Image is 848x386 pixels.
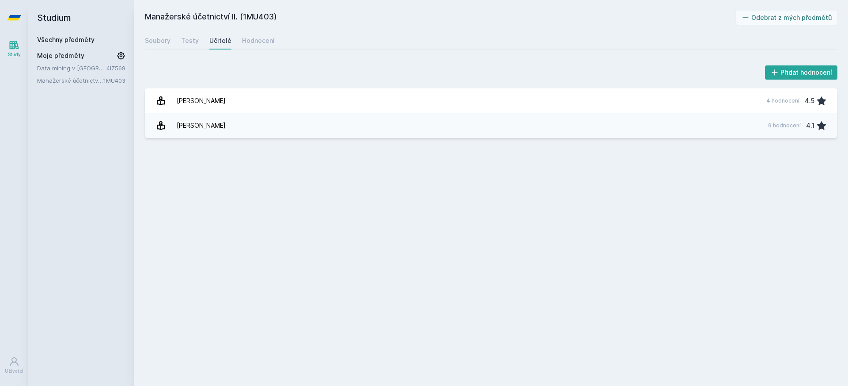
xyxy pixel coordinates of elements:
a: 4IZ569 [106,65,125,72]
a: [PERSON_NAME] 9 hodnocení 4.1 [145,113,837,138]
a: Manažerské účetnictví II. [37,76,103,85]
a: [PERSON_NAME] 4 hodnocení 4.5 [145,88,837,113]
div: [PERSON_NAME] [177,92,226,110]
div: Uživatel [5,368,23,375]
a: Všechny předměty [37,36,95,43]
div: 4.1 [806,117,814,134]
span: Moje předměty [37,51,84,60]
a: Testy [181,32,199,50]
div: 4 hodnocení [766,97,799,104]
a: 1MU403 [103,77,125,84]
a: Soubory [145,32,170,50]
button: Přidat hodnocení [765,65,838,80]
a: Study [2,35,26,62]
div: Study [8,51,21,58]
div: Učitelé [209,36,231,45]
a: Data mining v [GEOGRAPHIC_DATA] [37,64,106,73]
div: Hodnocení [242,36,275,45]
div: 4.5 [805,92,814,110]
div: 9 hodnocení [768,122,801,129]
div: [PERSON_NAME] [177,117,226,134]
div: Testy [181,36,199,45]
a: Uživatel [2,352,26,379]
div: Soubory [145,36,170,45]
a: Učitelé [209,32,231,50]
h2: Manažerské účetnictví II. (1MU403) [145,11,736,25]
button: Odebrat z mých předmětů [736,11,838,25]
a: Hodnocení [242,32,275,50]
